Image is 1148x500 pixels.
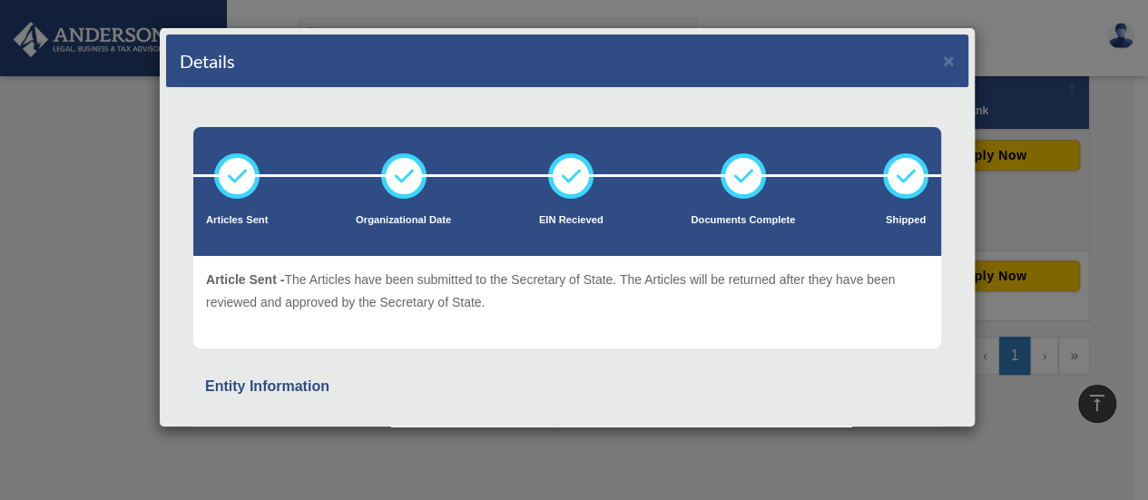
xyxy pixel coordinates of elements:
[356,211,451,230] p: Organizational Date
[206,269,928,313] p: The Articles have been submitted to the Secretary of State. The Articles will be returned after t...
[180,48,235,74] h4: Details
[883,211,928,230] p: Shipped
[943,51,955,70] button: ×
[205,374,929,399] div: Entity Information
[206,211,268,230] p: Articles Sent
[539,211,603,230] p: EIN Recieved
[691,211,795,230] p: Documents Complete
[206,272,284,287] span: Article Sent -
